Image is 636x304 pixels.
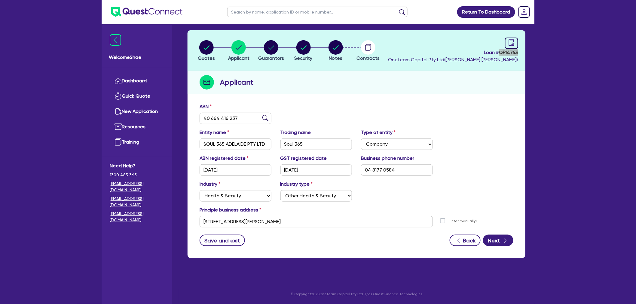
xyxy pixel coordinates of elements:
span: audit [508,39,515,46]
img: quest-connect-logo-blue [111,7,182,17]
label: ABN registered date [200,155,249,162]
input: Search by name, application ID or mobile number... [227,7,408,17]
a: Quick Quote [110,89,164,104]
span: Security [295,55,313,61]
button: Guarantors [258,40,284,62]
label: Enter manually? [450,218,478,224]
span: Notes [329,55,343,61]
a: New Application [110,104,164,119]
span: Guarantors [258,55,284,61]
p: © Copyright 2025 Oneteam Capital Pty Ltd T/as Quest Finance Technologies [183,291,530,297]
label: Trading name [280,129,311,136]
button: Security [294,40,313,62]
a: Dropdown toggle [516,4,532,20]
a: [EMAIL_ADDRESS][DOMAIN_NAME] [110,196,164,208]
input: DD / MM / YYYY [200,164,271,176]
label: ABN [200,103,212,110]
button: Notes [328,40,343,62]
button: Next [483,235,513,246]
a: Resources [110,119,164,135]
a: Dashboard [110,73,164,89]
span: Need Help? [110,162,164,169]
label: GST registered date [280,155,327,162]
span: Loan # QF14763 [388,49,518,56]
label: Industry type [280,181,313,188]
label: Industry [200,181,220,188]
button: Quotes [197,40,215,62]
button: Contracts [356,40,380,62]
a: Training [110,135,164,150]
img: training [115,138,122,146]
label: Entity name [200,129,229,136]
img: resources [115,123,122,130]
img: icon-menu-close [110,34,121,46]
button: Save and exit [200,235,245,246]
a: audit [505,38,518,49]
img: abn-lookup icon [262,115,268,121]
span: Oneteam Capital Pty Ltd ( [PERSON_NAME] [PERSON_NAME] ) [388,57,518,62]
button: Back [450,235,481,246]
h2: Applicant [220,77,253,88]
input: DD / MM / YYYY [280,164,352,176]
a: [EMAIL_ADDRESS][DOMAIN_NAME] [110,181,164,193]
label: Principle business address [200,206,261,214]
span: Contracts [356,55,380,61]
img: quick-quote [115,93,122,100]
a: [EMAIL_ADDRESS][DOMAIN_NAME] [110,211,164,223]
img: step-icon [200,75,214,90]
span: Welcome Shae [109,54,165,61]
span: 1300 465 363 [110,172,164,178]
a: Return To Dashboard [457,6,515,18]
label: Type of entity [361,129,396,136]
img: new-application [115,108,122,115]
label: Business phone number [361,155,414,162]
button: Applicant [228,40,250,62]
span: Quotes [198,55,215,61]
span: Applicant [228,55,249,61]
